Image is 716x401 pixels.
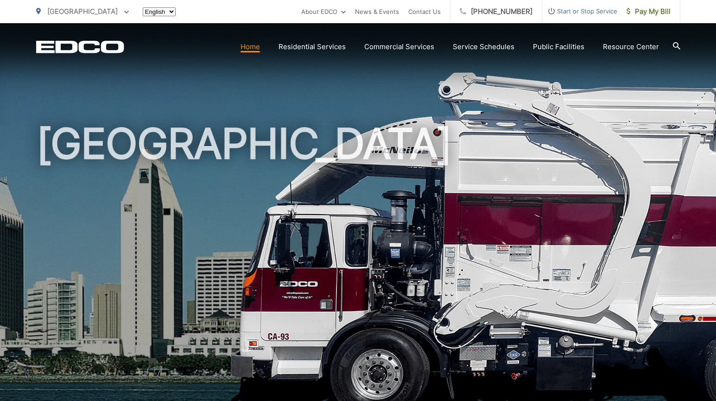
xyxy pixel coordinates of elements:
[364,41,434,52] a: Commercial Services
[627,6,671,17] span: Pay My Bill
[36,40,124,53] a: EDCD logo. Return to the homepage.
[355,6,399,17] a: News & Events
[453,41,514,52] a: Service Schedules
[241,41,260,52] a: Home
[47,7,118,16] span: [GEOGRAPHIC_DATA]
[533,41,584,52] a: Public Facilities
[603,41,659,52] a: Resource Center
[143,7,176,16] select: Select a language
[301,6,346,17] a: About EDCO
[408,6,441,17] a: Contact Us
[279,41,346,52] a: Residential Services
